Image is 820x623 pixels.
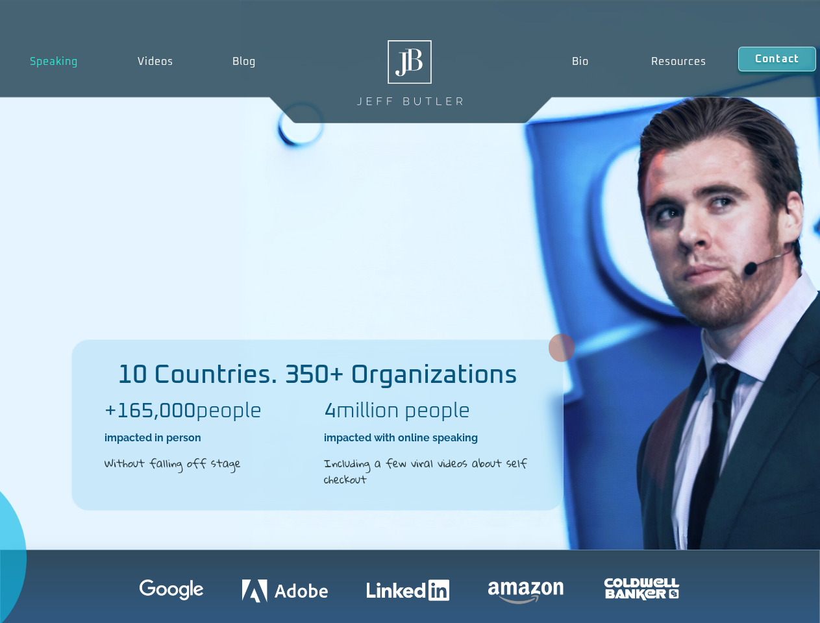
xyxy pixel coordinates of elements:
h2: people [105,401,311,422]
h2: Including a few viral videos about self checkout [324,455,530,488]
a: Contact [738,47,816,71]
nav: Menu [540,47,738,77]
a: Blog [203,47,286,77]
b: 4 [324,401,336,422]
b: +165,000 [105,401,196,422]
a: Resources [620,47,738,77]
span: Contact [755,54,799,64]
h2: million people [324,401,530,422]
h2: impacted with online speaking [324,431,530,445]
a: Videos [108,47,203,77]
a: Bio [540,47,620,77]
h2: Without falling off stage [105,455,311,472]
h2: 10 Countries. 350+ Organizations [72,362,563,388]
h2: impacted in person [105,431,311,445]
